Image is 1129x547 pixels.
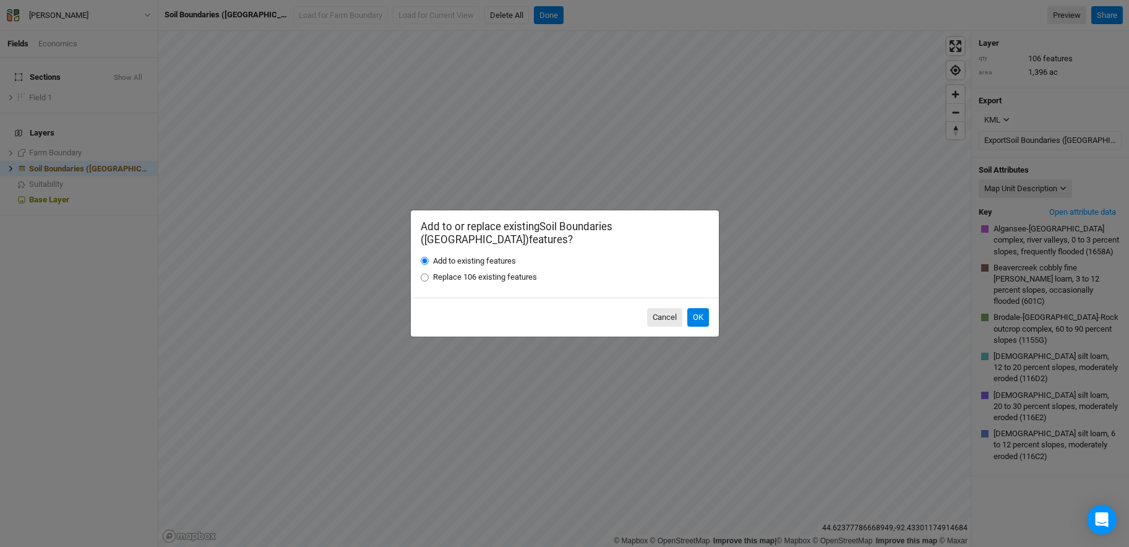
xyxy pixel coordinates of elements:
div: Open Intercom Messenger [1087,505,1117,535]
h2: Add to or replace existing Soil Boundaries ([GEOGRAPHIC_DATA]) features? [421,220,709,246]
button: OK [687,308,709,327]
button: Cancel [647,308,682,327]
label: Add to existing features [433,256,516,267]
label: Replace 106 existing features [433,272,537,283]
